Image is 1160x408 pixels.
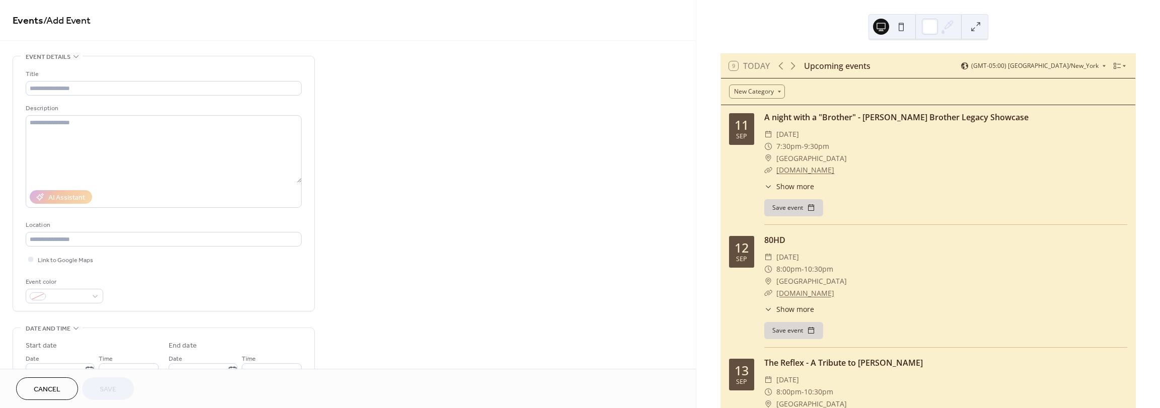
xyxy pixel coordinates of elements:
span: 10:30pm [804,386,833,398]
div: ​ [764,386,772,398]
div: ​ [764,152,772,165]
div: Title [26,69,300,79]
div: ​ [764,263,772,275]
a: A night with a "Brother" - [PERSON_NAME] Brother Legacy Showcase [764,112,1029,123]
a: [DOMAIN_NAME] [776,165,834,175]
button: ​Show more [764,304,814,314]
div: Sep [736,256,747,263]
span: [GEOGRAPHIC_DATA] [776,152,847,165]
button: Save event [764,199,823,216]
div: ​ [764,164,772,176]
div: ​ [764,374,772,386]
span: Show more [776,304,814,314]
span: 7:30pm [776,140,802,152]
a: The Reflex - A Tribute to [PERSON_NAME] [764,357,923,368]
button: Save event [764,322,823,339]
div: ​ [764,181,772,192]
div: End date [169,341,197,351]
span: 10:30pm [804,263,833,275]
span: Cancel [34,384,60,395]
a: Events [13,11,43,31]
div: 13 [735,364,749,377]
span: - [802,263,804,275]
button: ​Show more [764,181,814,192]
span: / Add Event [43,11,91,31]
a: [DOMAIN_NAME] [776,288,834,298]
div: Upcoming events [804,60,871,72]
div: Event color [26,277,101,287]
span: Date [26,354,39,364]
div: Sep [736,379,747,385]
div: Start date [26,341,57,351]
div: Description [26,103,300,114]
div: ​ [764,128,772,140]
a: 80HD [764,234,785,246]
div: Location [26,220,300,230]
span: Date and time [26,323,70,334]
div: ​ [764,275,772,287]
span: - [802,140,804,152]
span: [GEOGRAPHIC_DATA] [776,275,847,287]
span: 8:00pm [776,263,802,275]
button: Cancel [16,377,78,400]
div: 11 [735,119,749,131]
div: ​ [764,140,772,152]
span: Date [169,354,182,364]
span: Event details [26,52,70,62]
span: Time [99,354,113,364]
div: 12 [735,241,749,254]
div: ​ [764,304,772,314]
span: 8:00pm [776,386,802,398]
div: ​ [764,287,772,299]
span: Show more [776,181,814,192]
span: - [802,386,804,398]
span: [DATE] [776,374,799,386]
div: ​ [764,251,772,263]
span: [DATE] [776,128,799,140]
span: Time [242,354,256,364]
span: (GMT-05:00) [GEOGRAPHIC_DATA]/New_York [971,63,1099,69]
span: 9:30pm [804,140,829,152]
span: Link to Google Maps [38,255,93,266]
span: [DATE] [776,251,799,263]
div: Sep [736,133,747,140]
